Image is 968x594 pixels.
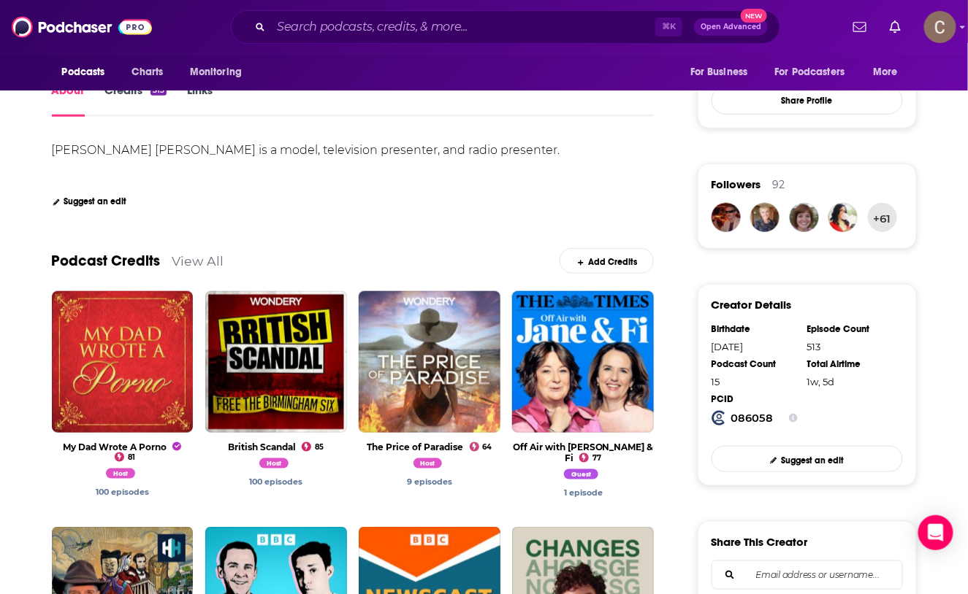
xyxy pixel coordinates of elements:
[701,23,761,31] span: Open Advanced
[52,143,560,157] div: [PERSON_NAME] [PERSON_NAME] is a model, television presenter, and radio presenter.
[132,62,164,82] span: Charts
[924,11,956,43] button: Show profile menu
[190,62,242,82] span: Monitoring
[52,58,124,86] button: open menu
[414,460,446,471] a: Alice Levine
[482,444,492,450] span: 64
[873,62,898,82] span: More
[807,341,893,352] div: 513
[180,58,261,86] button: open menu
[367,441,464,452] a: The Price of Paradise
[712,323,798,335] div: Birthdate
[63,441,181,452] a: My Dad Wrote A Porno
[863,58,916,86] button: open menu
[724,561,891,589] input: Email address or username...
[712,298,792,312] h3: Creator Details
[564,471,602,482] a: Alice Levine
[690,62,748,82] span: For Business
[470,442,492,452] a: 64
[731,412,773,425] strong: 086058
[259,458,289,468] span: Host
[52,252,161,270] a: Podcast Credits
[773,178,785,191] div: 92
[807,358,893,370] div: Total Airtime
[712,376,798,387] div: 15
[712,177,761,191] span: Followers
[115,452,135,462] a: 81
[680,58,766,86] button: open menu
[750,203,780,232] img: lorrainehansell
[789,411,798,425] button: Show Info
[807,323,893,335] div: Episode Count
[560,248,654,274] a: Add Credits
[712,86,903,115] button: Share Profile
[123,58,172,86] a: Charts
[924,11,956,43] img: User Profile
[315,444,324,450] span: 85
[259,460,292,471] a: Alice Levine
[62,62,105,82] span: Podcasts
[868,203,897,232] button: +61
[579,453,601,463] a: 77
[52,196,127,207] a: Suggest an edit
[847,15,872,39] a: Show notifications dropdown
[407,477,452,487] a: Alice Levine
[712,358,798,370] div: Podcast Count
[564,469,598,479] span: Guest
[302,442,324,452] a: 85
[414,458,443,468] span: Host
[655,18,682,36] span: ⌘ K
[249,477,302,487] a: Alice Levine
[712,411,726,425] img: Podchaser Creator ID logo
[271,15,655,39] input: Search podcasts, credits, & more...
[712,560,903,590] div: Search followers
[828,203,858,232] img: rebzdeladisco
[712,203,741,232] img: ProfRockstar
[187,83,213,117] a: Links
[228,441,296,452] a: British Scandal
[712,446,903,471] a: Suggest an edit
[12,13,152,41] img: Podchaser - Follow, Share and Rate Podcasts
[884,15,907,39] a: Show notifications dropdown
[128,455,135,460] span: 81
[231,10,780,44] div: Search podcasts, credits, & more...
[712,393,798,405] div: PCID
[105,83,167,117] a: Credits513
[106,471,139,481] a: Alice Levine
[807,376,835,387] span: 303 hours, 32 minutes, 50 seconds
[513,441,654,463] a: Off Air with Jane & Fi
[918,515,953,550] div: Open Intercom Messenger
[52,83,85,117] a: About
[741,9,767,23] span: New
[790,203,819,232] img: die.anna
[592,455,601,461] span: 77
[150,85,167,96] div: 513
[96,487,149,497] a: Alice Levine
[766,58,866,86] button: open menu
[172,253,224,269] a: View All
[924,11,956,43] span: Logged in as clay.bolton
[106,468,135,479] span: Host
[712,341,798,352] div: [DATE]
[564,487,603,498] a: Alice Levine
[712,535,808,549] h3: Share This Creator
[694,18,768,36] button: Open AdvancedNew
[775,62,845,82] span: For Podcasters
